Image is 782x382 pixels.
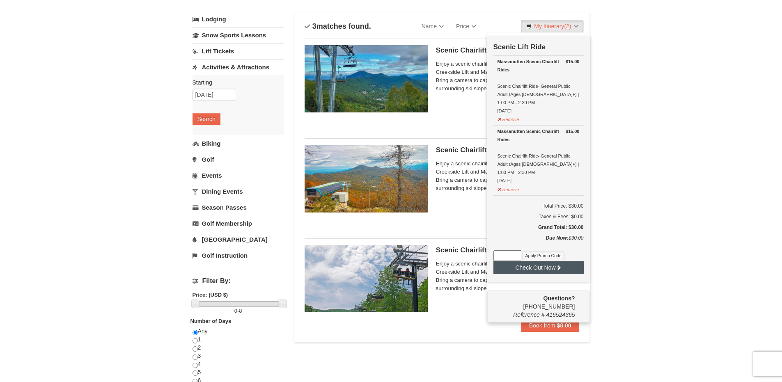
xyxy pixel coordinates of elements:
[498,127,580,144] div: Massanutten Scenic Chairlift Rides
[239,308,242,314] span: 8
[305,245,428,312] img: 24896431-9-664d1467.jpg
[493,234,584,250] div: $30.00
[193,136,284,151] a: Biking
[546,235,568,241] strong: Due Now:
[193,184,284,199] a: Dining Events
[498,57,580,74] div: Massanutten Scenic Chairlift Rides
[564,23,571,30] span: (2)
[493,202,584,210] h6: Total Price: $30.00
[513,311,544,318] span: Reference #
[193,168,284,183] a: Events
[193,59,284,75] a: Activities & Attractions
[193,78,278,87] label: Starting
[193,307,284,315] label: -
[305,22,371,30] h4: matches found.
[498,127,580,185] div: Scenic Chairlift Ride- General Public Adult (Ages [DEMOGRAPHIC_DATA]+) | 1:00 PM - 2:30 PM [DATE]
[305,145,428,212] img: 24896431-13-a88f1aaf.jpg
[543,295,575,302] strong: Questions?
[190,318,232,324] strong: Number of Days
[436,46,580,55] h5: Scenic Chairlift Ride | 10:00 AM - 11:30 AM
[193,232,284,247] a: [GEOGRAPHIC_DATA]
[436,260,580,293] span: Enjoy a scenic chairlift ride up Massanutten’s signature Creekside Lift and Massanutten's NEW Pea...
[546,311,575,318] span: 416524365
[193,12,284,27] a: Lodging
[234,308,237,314] span: 0
[193,113,220,125] button: Search
[493,43,546,51] strong: Scenic Lift Ride
[193,43,284,59] a: Lift Tickets
[498,183,520,194] button: Remove
[493,223,584,231] h5: Grand Total: $30.00
[193,216,284,231] a: Golf Membership
[566,57,580,66] strong: $15.00
[193,27,284,43] a: Snow Sports Lessons
[193,248,284,263] a: Golf Instruction
[193,292,228,298] strong: Price: (USD $)
[521,20,583,32] a: My Itinerary(2)
[193,152,284,167] a: Golf
[493,213,584,221] div: Taxes & Fees: $0.00
[305,45,428,112] img: 24896431-1-a2e2611b.jpg
[521,319,580,332] button: Book from $8.00
[493,261,584,274] button: Check Out Now
[436,246,580,254] h5: Scenic Chairlift Ride | 1:00 PM - 2:30 PM
[566,127,580,135] strong: $15.00
[450,18,482,34] a: Price
[193,277,284,285] h4: Filter By:
[493,294,575,310] span: [PHONE_NUMBER]
[415,18,450,34] a: Name
[436,60,580,93] span: Enjoy a scenic chairlift ride up Massanutten’s signature Creekside Lift and Massanutten's NEW Pea...
[436,146,580,154] h5: Scenic Chairlift Ride | 11:30 AM - 1:00 PM
[312,22,316,30] span: 3
[523,251,564,260] button: Apply Promo Code
[498,57,580,115] div: Scenic Chairlift Ride- General Public Adult (Ages [DEMOGRAPHIC_DATA]+) | 1:00 PM - 2:30 PM [DATE]
[436,160,580,192] span: Enjoy a scenic chairlift ride up Massanutten’s signature Creekside Lift and Massanutten's NEW Pea...
[498,113,520,124] button: Remove
[557,322,571,329] strong: $8.00
[193,200,284,215] a: Season Passes
[529,322,555,329] span: Book from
